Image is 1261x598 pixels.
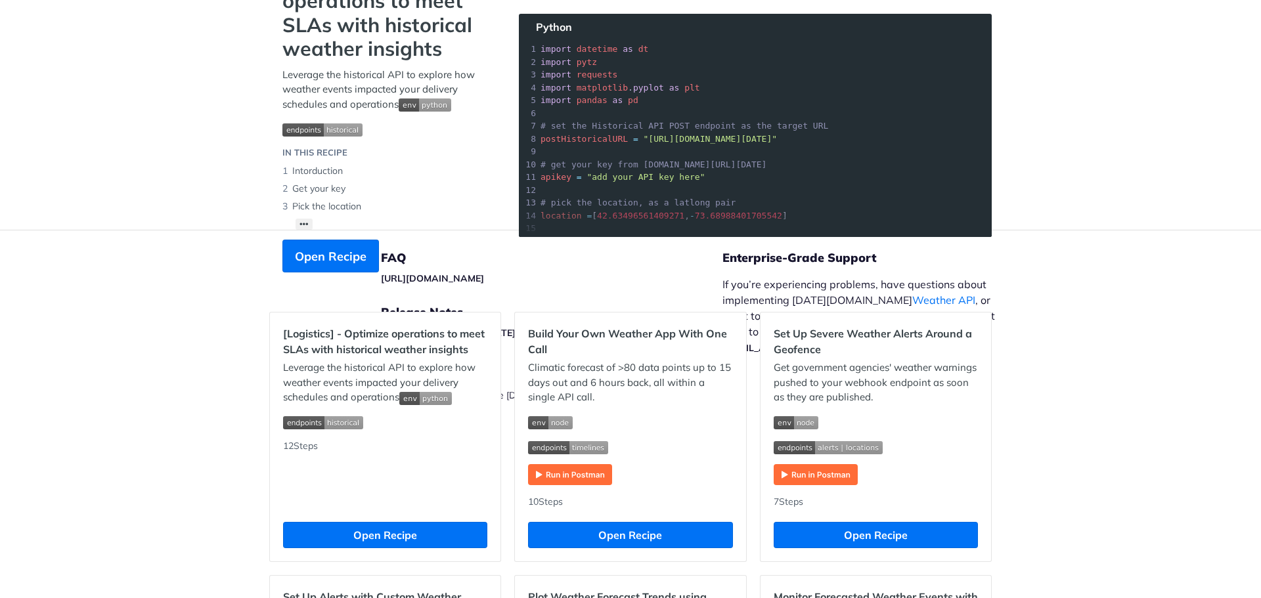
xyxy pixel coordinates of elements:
span: Open Recipe [295,247,366,265]
a: Weather API [912,293,975,307]
img: endpoint [774,441,883,454]
img: env [774,416,818,429]
h2: Build Your Own Weather App With One Call [528,326,732,357]
p: Leverage the historical API to explore how weather events impacted your delivery schedules and op... [283,360,487,405]
a: Expand image [774,467,858,480]
li: Get your key [282,180,493,198]
h2: [Logistics] - Optimize operations to meet SLAs with historical weather insights [283,326,487,357]
span: Expand image [774,415,978,430]
li: Intorduction [282,162,493,180]
span: Expand image [282,121,493,137]
a: Expand image [528,467,612,480]
p: Climatic forecast of >80 data points up to 15 days out and 6 hours back, all within a single API ... [528,360,732,405]
div: IN THIS RECIPE [282,146,347,160]
button: Open Recipe [283,522,487,548]
span: Expand image [528,439,732,454]
button: ••• [296,219,313,230]
div: 10 Steps [528,495,732,509]
img: Run in Postman [774,464,858,485]
img: env [399,392,452,405]
img: env [528,416,573,429]
div: 12 Steps [283,439,487,509]
button: Open Recipe [528,522,732,548]
span: Expand image [399,98,451,110]
span: Expand image [528,415,732,430]
span: Expand image [283,415,487,430]
h5: Release Notes [381,305,722,320]
p: Leverage the historical API to explore how weather events impacted your delivery schedules and op... [282,68,493,112]
img: Run in Postman [528,464,612,485]
img: endpoint [282,123,363,137]
div: 7 Steps [774,495,978,509]
img: endpoint [283,416,363,429]
h2: Set Up Severe Weather Alerts Around a Geofence [774,326,978,357]
button: Open Recipe [774,522,978,548]
span: Expand image [399,391,452,403]
span: Expand image [774,439,978,454]
img: endpoint [528,441,608,454]
li: Pick the location [282,198,493,215]
p: Get government agencies' weather warnings pushed to your webhook endpoint as soon as they are pub... [774,360,978,405]
img: env [399,98,451,112]
button: Open Recipe [282,240,379,272]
